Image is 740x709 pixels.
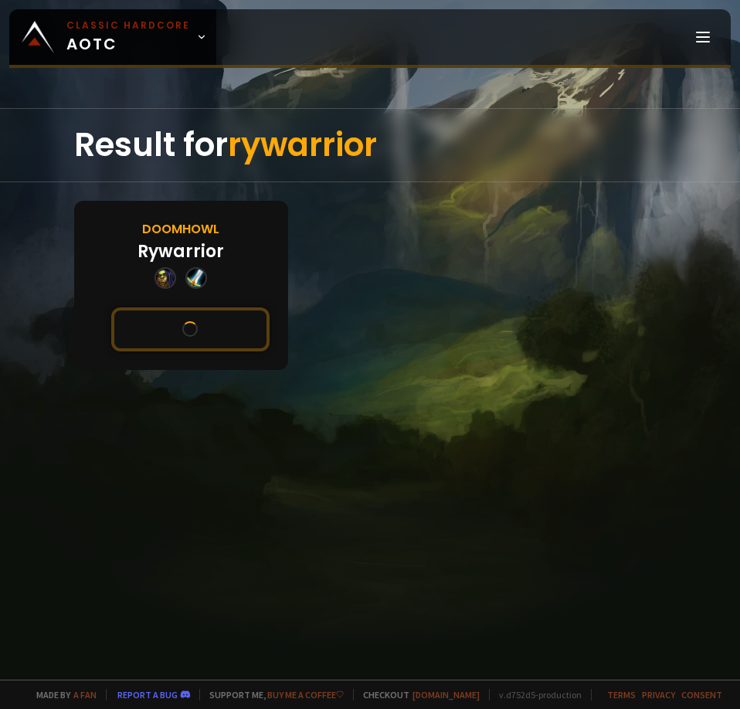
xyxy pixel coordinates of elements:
a: Privacy [642,689,675,701]
div: Doomhowl [142,219,219,239]
span: Checkout [353,689,480,701]
a: Consent [681,689,722,701]
span: v. d752d5 - production [489,689,582,701]
span: Support me, [199,689,344,701]
span: Made by [27,689,97,701]
span: rywarrior [228,122,377,168]
div: Rywarrior [137,239,224,264]
a: [DOMAIN_NAME] [412,689,480,701]
span: AOTC [66,19,190,56]
a: a fan [73,689,97,701]
a: Classic HardcoreAOTC [9,9,216,65]
a: Buy me a coffee [267,689,344,701]
div: Result for [74,109,666,181]
a: Terms [607,689,636,701]
a: Report a bug [117,689,178,701]
button: See this character [111,307,270,351]
small: Classic Hardcore [66,19,190,32]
